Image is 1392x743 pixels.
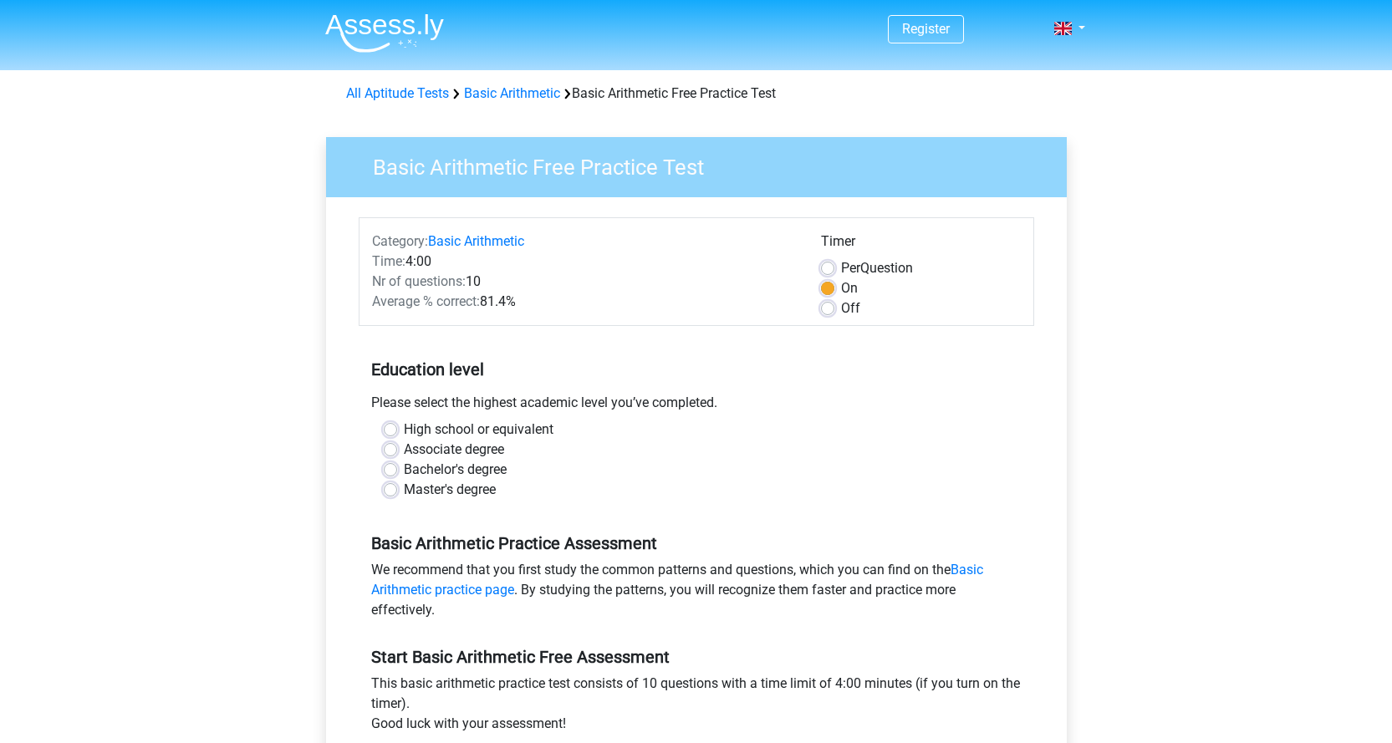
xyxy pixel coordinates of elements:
[841,298,860,318] label: Off
[359,292,808,312] div: 81.4%
[371,647,1022,667] h5: Start Basic Arithmetic Free Assessment
[359,272,808,292] div: 10
[372,253,405,269] span: Time:
[404,480,496,500] label: Master's degree
[359,393,1034,420] div: Please select the highest academic level you’ve completed.
[353,148,1054,181] h3: Basic Arithmetic Free Practice Test
[841,258,913,278] label: Question
[428,233,524,249] a: Basic Arithmetic
[821,232,1021,258] div: Timer
[372,293,480,309] span: Average % correct:
[404,440,504,460] label: Associate degree
[841,278,858,298] label: On
[371,533,1022,553] h5: Basic Arithmetic Practice Assessment
[339,84,1053,104] div: Basic Arithmetic Free Practice Test
[346,85,449,101] a: All Aptitude Tests
[325,13,444,53] img: Assessly
[404,460,507,480] label: Bachelor's degree
[371,353,1022,386] h5: Education level
[404,420,553,440] label: High school or equivalent
[372,233,428,249] span: Category:
[464,85,560,101] a: Basic Arithmetic
[359,252,808,272] div: 4:00
[372,273,466,289] span: Nr of questions:
[902,21,950,37] a: Register
[359,674,1034,740] div: This basic arithmetic practice test consists of 10 questions with a time limit of 4:00 minutes (i...
[359,560,1034,627] div: We recommend that you first study the common patterns and questions, which you can find on the . ...
[841,260,860,276] span: Per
